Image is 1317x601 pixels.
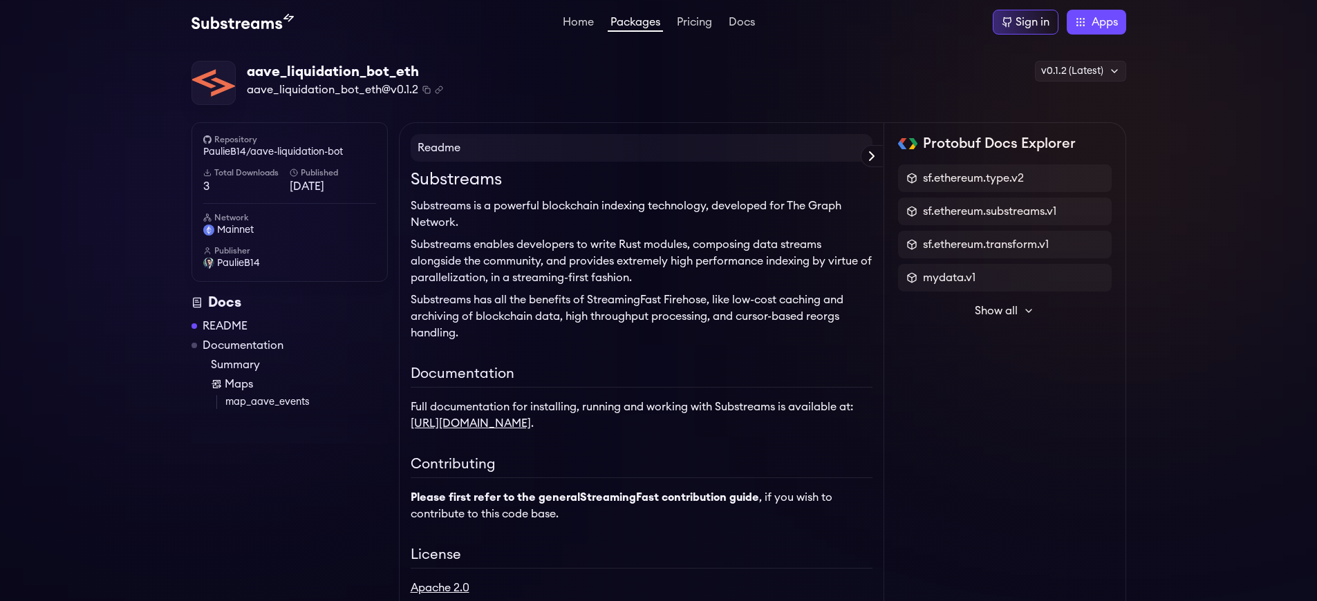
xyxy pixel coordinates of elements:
span: aave_liquidation_bot_eth@v0.1.2 [247,82,418,98]
h6: Repository [203,134,376,145]
a: Documentation [203,337,283,354]
h4: Readme [411,134,872,162]
a: README [203,318,247,334]
h6: Publisher [203,245,376,256]
span: sf.ethereum.substreams.v1 [923,203,1056,220]
strong: Please first refer to the general [411,492,759,503]
h6: Published [290,167,376,178]
a: [URL][DOMAIN_NAME] [411,418,531,429]
div: v0.1.2 (Latest) [1035,61,1126,82]
span: sf.ethereum.type.v2 [923,170,1024,187]
img: Protobuf [898,138,918,149]
span: Show all [975,303,1018,319]
a: Home [560,17,597,30]
a: Pricing [674,17,715,30]
span: [DATE] [290,178,376,195]
button: Copy .spkg link to clipboard [435,86,443,94]
h6: Total Downloads [203,167,290,178]
h2: License [411,544,872,569]
img: Map icon [211,379,222,390]
div: aave_liquidation_bot_eth [247,62,443,82]
p: , if you wish to contribute to this code base. [411,489,872,522]
span: sf.ethereum.transform.v1 [923,236,1049,253]
div: Sign in [1016,14,1049,30]
p: Substreams has all the benefits of StreamingFast Firehose, like low-cost caching and archiving of... [411,292,872,341]
h1: Substreams [411,167,872,192]
span: mainnet [217,223,254,237]
img: mainnet [203,225,214,236]
p: Full documentation for installing, running and working with Substreams is available at: . [411,399,872,432]
span: PaulieB14 [217,256,260,270]
p: Substreams enables developers to write Rust modules, composing data streams alongside the communi... [411,236,872,286]
img: User Avatar [203,258,214,269]
button: Show all [898,297,1112,325]
a: mainnet [203,223,376,237]
img: Substream's logo [192,14,294,30]
h2: Documentation [411,363,872,388]
span: 3 [203,178,290,195]
a: Summary [211,356,388,373]
a: Packages [608,17,663,32]
a: PaulieB14/aave-liquidation-bot [203,145,376,159]
h6: Network [203,212,376,223]
img: Package Logo [192,61,235,104]
a: Apache 2.0 [411,582,469,593]
a: Maps [211,376,388,392]
a: map_aave_events [225,395,388,409]
a: PaulieB14 [203,256,376,270]
a: StreamingFast contribution guide [580,492,759,503]
img: github [203,135,212,144]
a: Docs [726,17,758,30]
button: Copy package name and version [422,86,431,94]
span: mydata.v1 [923,269,975,286]
div: Docs [192,293,388,312]
a: Sign in [993,10,1058,35]
p: Substreams is a powerful blockchain indexing technology, developed for The Graph Network. [411,198,872,231]
span: Apps [1092,14,1118,30]
h2: Protobuf Docs Explorer [923,134,1076,153]
h2: Contributing [411,454,872,478]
